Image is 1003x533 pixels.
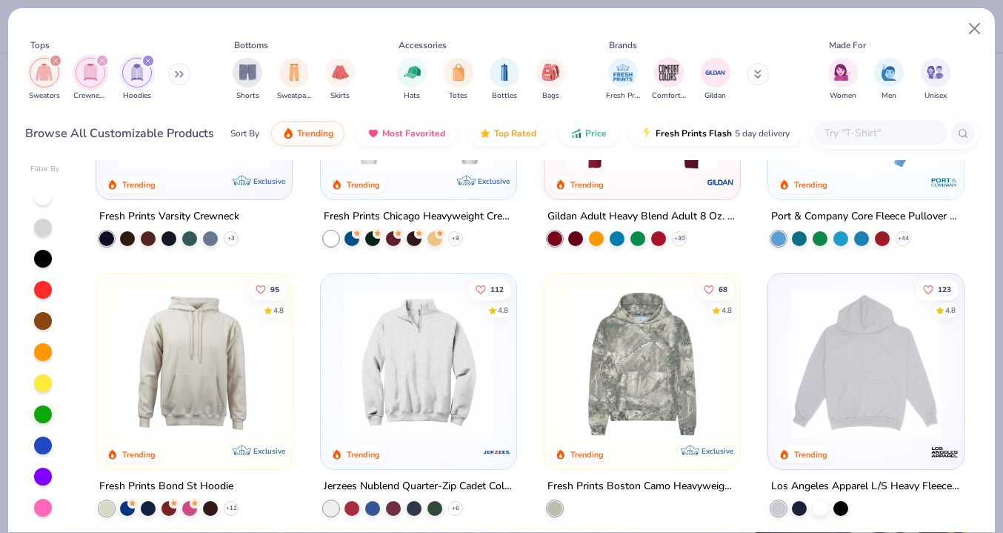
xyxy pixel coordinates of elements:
[99,477,233,496] div: Fresh Prints Bond St Hoodie
[783,288,949,439] img: 6531d6c5-84f2-4e2d-81e4-76e2114e47c4
[450,64,467,81] img: Totes Image
[916,279,959,299] button: Like
[239,64,256,81] img: Shorts Image
[882,90,896,102] span: Men
[129,64,145,81] img: Hoodies Image
[930,437,959,467] img: Los Angeles Apparel logo
[468,121,547,146] button: Top Rated
[325,58,355,102] div: filter for Skirts
[254,446,286,456] span: Exclusive
[332,64,349,81] img: Skirts Image
[874,58,904,102] button: filter button
[367,128,379,139] img: most_fav.gif
[324,477,513,496] div: Jerzees Nublend Quarter-Zip Cadet Collar Sweatshirt
[542,90,559,102] span: Bags
[382,128,445,139] span: Most Favorited
[248,279,287,299] button: Like
[479,128,491,139] img: TopRated.gif
[606,58,640,102] button: filter button
[722,305,732,316] div: 4.8
[324,208,513,226] div: Fresh Prints Chicago Heavyweight Crewneck
[234,39,268,52] div: Bottoms
[696,279,735,299] button: Like
[73,90,107,102] span: Crewnecks
[444,58,473,102] button: filter button
[330,90,350,102] span: Skirts
[82,64,99,81] img: Crewnecks Image
[25,125,214,142] div: Browse All Customizable Products
[497,305,507,316] div: 4.8
[482,437,512,467] img: Jerzees logo
[397,58,427,102] button: filter button
[536,58,566,102] div: filter for Bags
[961,15,989,43] button: Close
[719,285,727,293] span: 68
[226,504,237,513] span: + 12
[881,64,897,81] img: Men Image
[270,285,279,293] span: 95
[404,90,420,102] span: Hats
[641,128,653,139] img: flash.gif
[938,285,951,293] span: 123
[297,128,333,139] span: Trending
[501,288,667,439] img: f9d5fe47-ba8e-4b27-8d97-0d739b31e23c
[921,58,950,102] button: filter button
[771,208,961,226] div: Port & Company Core Fleece Pullover Hooded Sweatshirt
[30,164,60,175] div: Filter By
[652,58,686,102] button: filter button
[271,121,344,146] button: Trending
[122,58,152,102] button: filter button
[122,58,152,102] div: filter for Hoodies
[282,128,294,139] img: trending.gif
[29,58,60,102] div: filter for Sweaters
[702,446,733,456] span: Exclusive
[467,279,510,299] button: Like
[496,64,513,81] img: Bottles Image
[606,90,640,102] span: Fresh Prints
[630,121,801,146] button: Fresh Prints Flash5 day delivery
[227,234,235,243] span: + 3
[559,121,618,146] button: Price
[277,58,311,102] button: filter button
[735,125,790,142] span: 5 day delivery
[490,58,519,102] button: filter button
[924,90,947,102] span: Unisex
[606,58,640,102] div: filter for Fresh Prints
[706,168,736,197] img: Gildan logo
[277,58,311,102] div: filter for Sweatpants
[73,58,107,102] button: filter button
[701,58,730,102] button: filter button
[930,168,959,197] img: Port & Company logo
[452,234,459,243] span: + 9
[542,64,559,81] img: Bags Image
[452,504,459,513] span: + 6
[547,477,737,496] div: Fresh Prints Boston Camo Heavyweight Hoodie
[830,90,856,102] span: Women
[111,288,277,439] img: 8f478216-4029-45fd-9955-0c7f7b28c4ae
[230,127,259,140] div: Sort By
[494,128,536,139] span: Top Rated
[277,90,311,102] span: Sweatpants
[609,39,637,52] div: Brands
[828,58,858,102] div: filter for Women
[823,125,937,142] input: Try "T-Shirt"
[536,58,566,102] button: filter button
[834,64,851,81] img: Women Image
[325,58,355,102] button: filter button
[585,128,607,139] span: Price
[725,288,891,439] img: c8ff052b-3bb3-4275-83ac-ecbad4516ae5
[829,39,866,52] div: Made For
[874,58,904,102] div: filter for Men
[704,62,727,84] img: Gildan Image
[29,58,60,102] button: filter button
[652,58,686,102] div: filter for Comfort Colors
[927,64,944,81] img: Unisex Image
[73,58,107,102] div: filter for Crewnecks
[336,288,501,439] img: ff4ddab5-f3f6-4a83-b930-260fe1a46572
[404,64,421,81] img: Hats Image
[828,58,858,102] button: filter button
[36,64,53,81] img: Sweaters Image
[273,305,284,316] div: 4.8
[444,58,473,102] div: filter for Totes
[704,90,726,102] span: Gildan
